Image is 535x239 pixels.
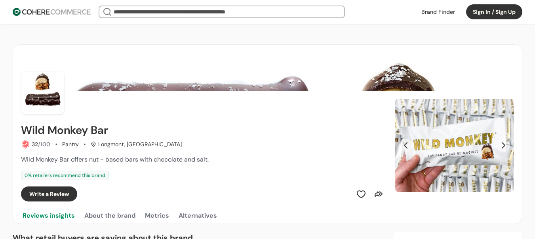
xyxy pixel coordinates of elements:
[38,141,50,148] span: /100
[21,155,209,164] span: Wild Monkey Bar offers nut - based bars with chocolate and salt.
[32,141,38,148] span: 32
[497,139,510,152] button: Next Slide
[395,99,514,192] div: Slide 1
[21,71,65,115] img: Brand Photo
[399,139,413,152] button: Previous Slide
[177,208,219,224] button: Alternatives
[62,140,79,149] div: Pantry
[143,208,171,224] button: Metrics
[466,4,522,19] button: Sign In / Sign Up
[13,45,522,91] img: Brand cover image
[21,186,77,201] button: Write a Review
[21,208,76,224] button: Reviews insights
[13,8,91,16] img: Cohere Logo
[395,99,514,192] div: Carousel
[91,140,182,149] div: Longmont, [GEOGRAPHIC_DATA]
[21,171,109,180] div: 0 % retailers recommend this brand
[21,124,108,137] h2: Wild Monkey Bar
[395,99,514,192] img: Slide 0
[83,208,137,224] button: About the brand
